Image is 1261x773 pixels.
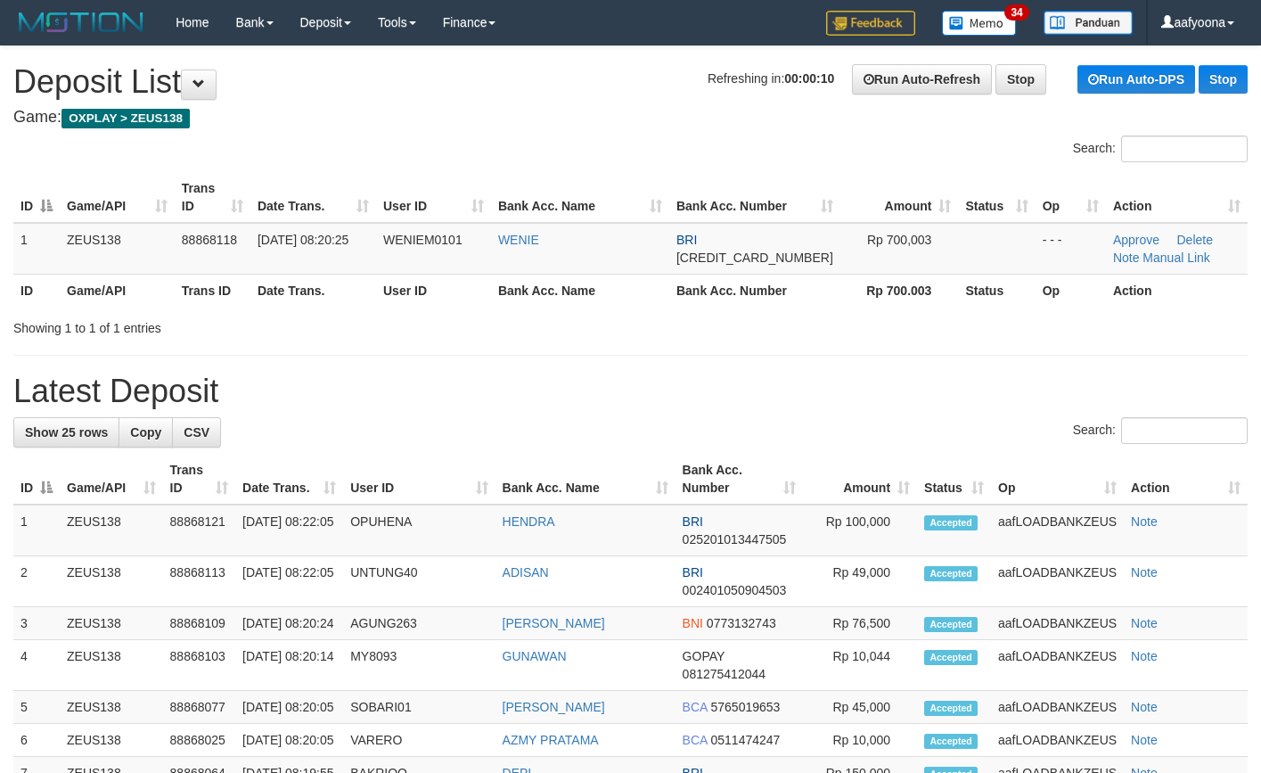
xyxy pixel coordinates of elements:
[1077,65,1195,94] a: Run Auto-DPS
[683,565,703,580] span: BRI
[683,700,708,714] span: BCA
[676,454,803,505] th: Bank Acc. Number: activate to sort column ascending
[803,640,917,691] td: Rp 10,044
[708,71,834,86] span: Refreshing in:
[258,233,348,247] span: [DATE] 08:20:25
[235,454,343,505] th: Date Trans.: activate to sort column ascending
[60,223,175,275] td: ZEUS138
[383,233,463,247] span: WENIEM0101
[711,733,781,747] span: Copy 0511474247 to clipboard
[924,650,978,665] span: Accepted
[503,700,605,714] a: [PERSON_NAME]
[503,733,599,747] a: AZMY PRATAMA
[175,172,250,223] th: Trans ID: activate to sort column ascending
[13,109,1248,127] h4: Game:
[991,724,1124,757] td: aafLOADBANKZEUS
[803,691,917,724] td: Rp 45,000
[1004,4,1028,21] span: 34
[491,274,669,307] th: Bank Acc. Name
[958,274,1035,307] th: Status
[1113,251,1140,265] a: Note
[376,274,491,307] th: User ID
[503,514,555,529] a: HENDRA
[25,425,108,440] span: Show 25 rows
[867,233,931,247] span: Rp 700,003
[803,556,917,607] td: Rp 49,000
[1121,136,1248,162] input: Search:
[130,425,161,440] span: Copy
[60,454,163,505] th: Game/API: activate to sort column ascending
[13,274,60,307] th: ID
[235,556,343,607] td: [DATE] 08:22:05
[1121,417,1248,444] input: Search:
[852,64,992,95] a: Run Auto-Refresh
[958,172,1035,223] th: Status: activate to sort column ascending
[803,454,917,505] th: Amount: activate to sort column ascending
[1106,172,1248,223] th: Action: activate to sort column ascending
[676,251,833,265] span: Copy 343401042797536 to clipboard
[669,274,840,307] th: Bank Acc. Number
[60,556,163,607] td: ZEUS138
[250,172,376,223] th: Date Trans.: activate to sort column ascending
[840,274,959,307] th: Rp 700.003
[163,454,235,505] th: Trans ID: activate to sort column ascending
[235,640,343,691] td: [DATE] 08:20:14
[1044,11,1133,35] img: panduan.png
[683,616,703,630] span: BNI
[1036,172,1106,223] th: Op: activate to sort column ascending
[13,172,60,223] th: ID: activate to sort column descending
[250,274,376,307] th: Date Trans.
[1131,649,1158,663] a: Note
[1131,514,1158,529] a: Note
[498,233,539,247] a: WENIE
[917,454,991,505] th: Status: activate to sort column ascending
[163,607,235,640] td: 88868109
[182,233,237,247] span: 88868118
[163,640,235,691] td: 88868103
[803,505,917,556] td: Rp 100,000
[13,691,60,724] td: 5
[13,417,119,448] a: Show 25 rows
[669,172,840,223] th: Bank Acc. Number: activate to sort column ascending
[991,556,1124,607] td: aafLOADBANKZEUS
[172,417,221,448] a: CSV
[119,417,173,448] a: Copy
[60,691,163,724] td: ZEUS138
[784,71,834,86] strong: 00:00:10
[1113,233,1159,247] a: Approve
[1036,223,1106,275] td: - - -
[343,691,495,724] td: SOBARI01
[13,64,1248,100] h1: Deposit List
[13,312,512,337] div: Showing 1 to 1 of 1 entries
[491,172,669,223] th: Bank Acc. Name: activate to sort column ascending
[235,691,343,724] td: [DATE] 08:20:05
[683,649,725,663] span: GOPAY
[683,532,787,547] span: Copy 025201013447505 to clipboard
[995,64,1046,95] a: Stop
[503,616,605,630] a: [PERSON_NAME]
[840,172,959,223] th: Amount: activate to sort column ascending
[13,556,60,607] td: 2
[924,515,978,530] span: Accepted
[343,724,495,757] td: VARERO
[13,607,60,640] td: 3
[991,691,1124,724] td: aafLOADBANKZEUS
[1106,274,1248,307] th: Action
[343,505,495,556] td: OPUHENA
[13,640,60,691] td: 4
[60,607,163,640] td: ZEUS138
[924,701,978,716] span: Accepted
[175,274,250,307] th: Trans ID
[683,514,703,529] span: BRI
[163,724,235,757] td: 88868025
[503,649,567,663] a: GUNAWAN
[13,724,60,757] td: 6
[235,724,343,757] td: [DATE] 08:20:05
[13,505,60,556] td: 1
[1036,274,1106,307] th: Op
[1142,251,1210,265] a: Manual Link
[1073,136,1248,162] label: Search:
[343,454,495,505] th: User ID: activate to sort column ascending
[1131,733,1158,747] a: Note
[803,724,917,757] td: Rp 10,000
